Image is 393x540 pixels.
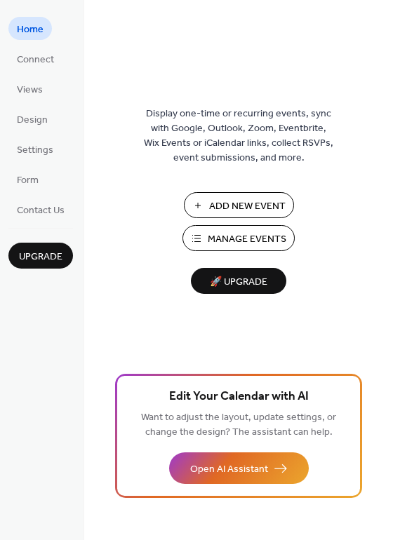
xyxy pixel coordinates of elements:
[17,173,39,188] span: Form
[8,47,62,70] a: Connect
[8,77,51,100] a: Views
[17,53,54,67] span: Connect
[8,198,73,221] a: Contact Us
[17,22,44,37] span: Home
[8,17,52,40] a: Home
[169,452,309,484] button: Open AI Assistant
[184,192,294,218] button: Add New Event
[182,225,295,251] button: Manage Events
[199,273,278,292] span: 🚀 Upgrade
[144,107,333,166] span: Display one-time or recurring events, sync with Google, Outlook, Zoom, Eventbrite, Wix Events or ...
[8,243,73,269] button: Upgrade
[17,83,43,97] span: Views
[17,143,53,158] span: Settings
[17,113,48,128] span: Design
[208,232,286,247] span: Manage Events
[19,250,62,264] span: Upgrade
[209,199,286,214] span: Add New Event
[8,107,56,130] a: Design
[190,462,268,477] span: Open AI Assistant
[191,268,286,294] button: 🚀 Upgrade
[17,203,65,218] span: Contact Us
[8,168,47,191] a: Form
[141,408,336,442] span: Want to adjust the layout, update settings, or change the design? The assistant can help.
[169,387,309,407] span: Edit Your Calendar with AI
[8,137,62,161] a: Settings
